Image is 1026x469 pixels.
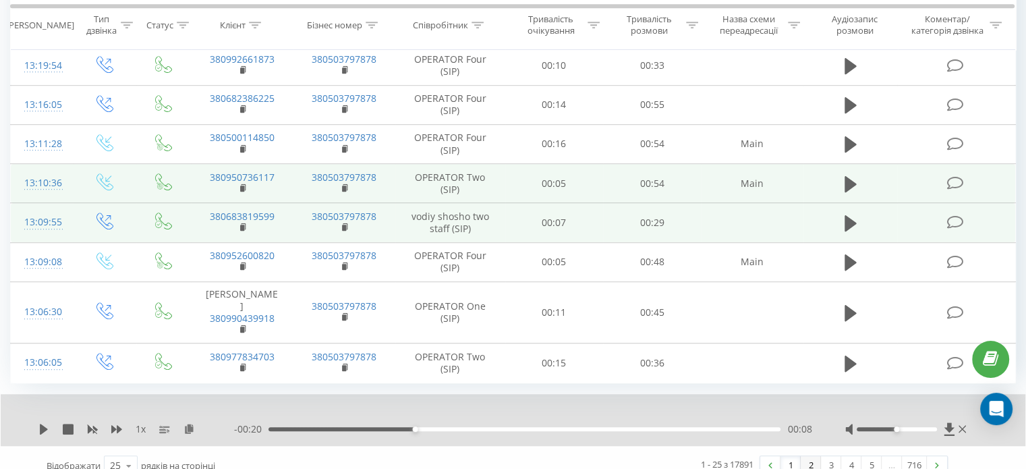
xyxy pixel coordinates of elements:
[210,171,275,184] a: 380950736117
[603,85,701,124] td: 00:55
[615,14,683,37] div: Тривалість розмови
[24,299,60,325] div: 13:06:30
[714,14,785,37] div: Назва схеми переадресації
[395,242,505,281] td: OPERATOR Four (SIP)
[907,14,986,37] div: Коментар/категорія дзвінка
[505,164,603,203] td: 00:05
[210,210,275,223] a: 380683819599
[701,242,803,281] td: Main
[603,242,701,281] td: 00:48
[505,203,603,242] td: 00:07
[312,300,376,312] a: 380503797878
[505,281,603,343] td: 00:11
[24,53,60,79] div: 13:19:54
[980,393,1013,425] div: Open Intercom Messenger
[603,46,701,85] td: 00:33
[395,124,505,163] td: OPERATOR Four (SIP)
[395,46,505,85] td: OPERATOR Four (SIP)
[412,426,418,432] div: Accessibility label
[136,422,146,436] span: 1 x
[146,20,173,31] div: Статус
[312,210,376,223] a: 380503797878
[210,53,275,65] a: 380992661873
[603,124,701,163] td: 00:54
[603,281,701,343] td: 00:45
[24,131,60,157] div: 13:11:28
[6,20,74,31] div: [PERSON_NAME]
[395,281,505,343] td: OPERATOR One (SIP)
[894,426,899,432] div: Accessibility label
[395,164,505,203] td: OPERATOR Two (SIP)
[210,249,275,262] a: 380952600820
[210,350,275,363] a: 380977834703
[603,164,701,203] td: 00:54
[312,171,376,184] a: 380503797878
[505,46,603,85] td: 00:10
[307,20,362,31] div: Бізнес номер
[210,131,275,144] a: 380500114850
[24,350,60,376] div: 13:06:05
[395,85,505,124] td: OPERATOR Four (SIP)
[603,343,701,383] td: 00:36
[24,92,60,118] div: 13:16:05
[191,281,293,343] td: [PERSON_NAME]
[505,343,603,383] td: 00:15
[312,53,376,65] a: 380503797878
[505,85,603,124] td: 00:14
[505,242,603,281] td: 00:05
[816,14,894,37] div: Аудіозапис розмови
[312,350,376,363] a: 380503797878
[395,343,505,383] td: OPERATOR Two (SIP)
[210,92,275,105] a: 380682386225
[24,249,60,275] div: 13:09:08
[312,249,376,262] a: 380503797878
[395,203,505,242] td: vodiy shosho two staff (SIP)
[210,312,275,325] a: 380990439918
[312,92,376,105] a: 380503797878
[787,422,811,436] span: 00:08
[312,131,376,144] a: 380503797878
[701,124,803,163] td: Main
[24,170,60,196] div: 13:10:36
[505,124,603,163] td: 00:16
[517,14,585,37] div: Тривалість очікування
[220,20,246,31] div: Клієнт
[701,164,803,203] td: Main
[24,209,60,236] div: 13:09:55
[85,14,117,37] div: Тип дзвінка
[603,203,701,242] td: 00:29
[413,20,468,31] div: Співробітник
[234,422,268,436] span: - 00:20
